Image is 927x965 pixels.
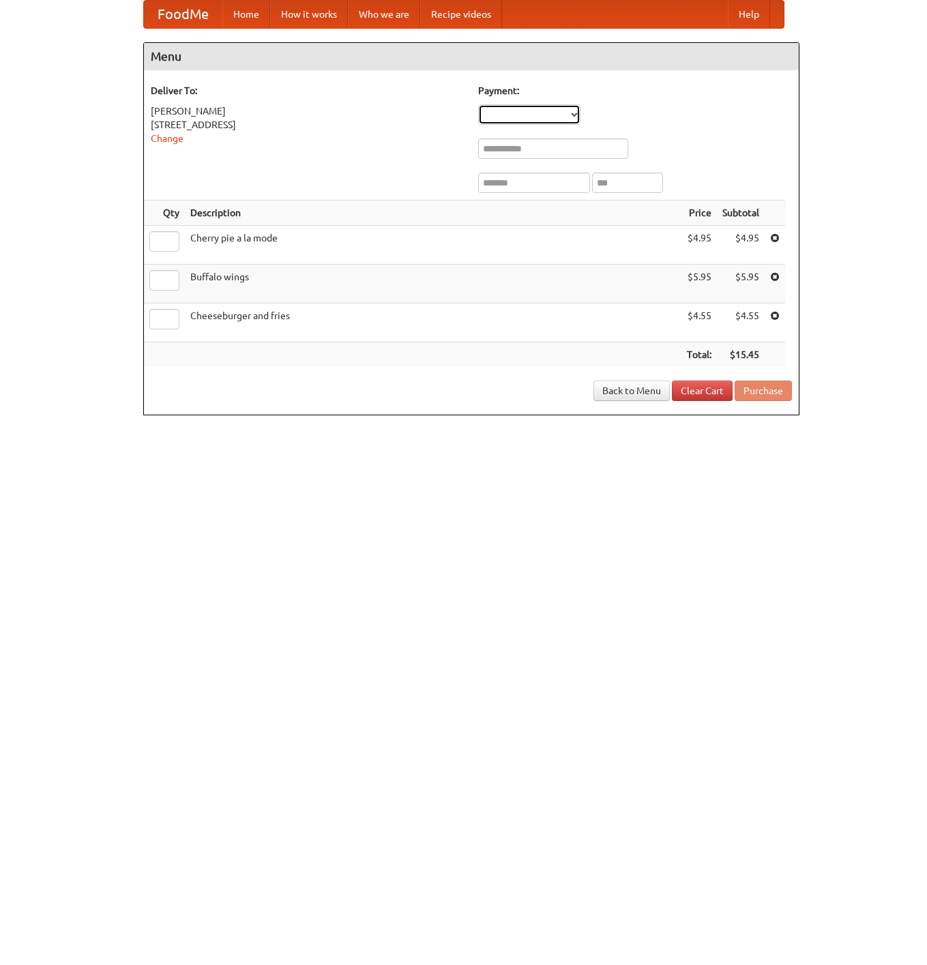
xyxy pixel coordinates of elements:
[222,1,270,28] a: Home
[717,303,765,342] td: $4.55
[185,201,681,226] th: Description
[478,84,792,98] h5: Payment:
[144,43,799,70] h4: Menu
[185,265,681,303] td: Buffalo wings
[717,201,765,226] th: Subtotal
[151,118,465,132] div: [STREET_ADDRESS]
[144,1,222,28] a: FoodMe
[672,381,733,401] a: Clear Cart
[717,265,765,303] td: $5.95
[151,133,183,144] a: Change
[593,381,670,401] a: Back to Menu
[681,226,717,265] td: $4.95
[681,201,717,226] th: Price
[151,84,465,98] h5: Deliver To:
[717,226,765,265] td: $4.95
[270,1,348,28] a: How it works
[185,303,681,342] td: Cheeseburger and fries
[728,1,770,28] a: Help
[681,303,717,342] td: $4.55
[151,104,465,118] div: [PERSON_NAME]
[420,1,502,28] a: Recipe videos
[681,342,717,368] th: Total:
[348,1,420,28] a: Who we are
[185,226,681,265] td: Cherry pie a la mode
[144,201,185,226] th: Qty
[717,342,765,368] th: $15.45
[681,265,717,303] td: $5.95
[735,381,792,401] button: Purchase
